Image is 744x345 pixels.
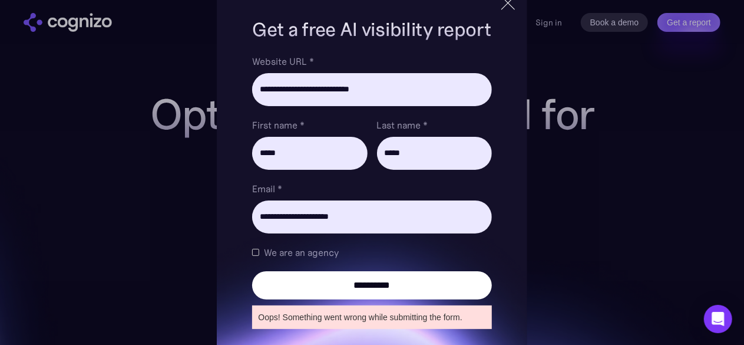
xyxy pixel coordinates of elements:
span: We are an agency [264,245,339,259]
label: Website URL * [252,54,491,68]
div: Oops! Something went wrong while submitting the form. [258,311,485,323]
form: Brand Report Form [252,54,491,300]
div: Brand Report Form failure [252,305,491,329]
label: Last name * [377,118,492,132]
label: Email * [252,182,491,196]
label: First name * [252,118,367,132]
h1: Get a free AI visibility report [252,17,491,42]
div: Open Intercom Messenger [704,305,732,333]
